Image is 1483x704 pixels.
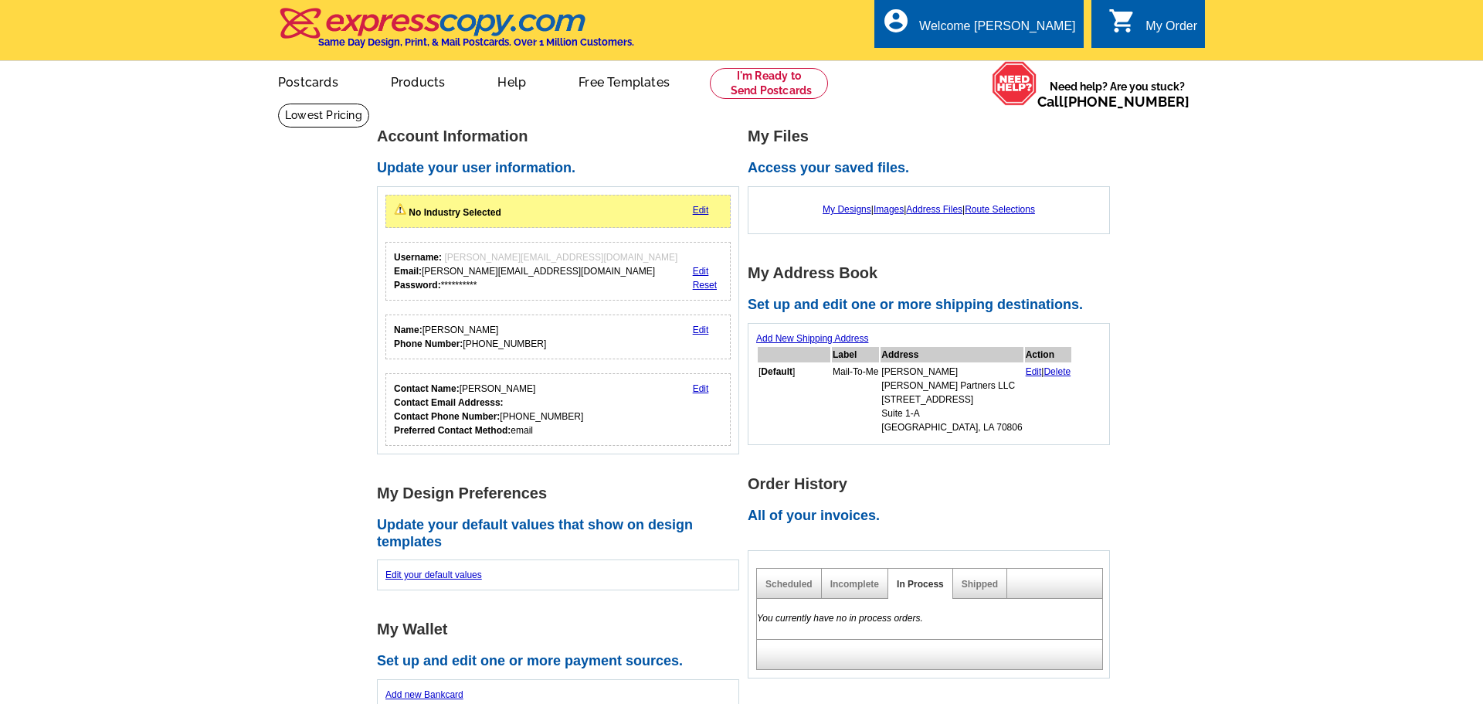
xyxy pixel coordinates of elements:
[919,19,1075,41] div: Welcome [PERSON_NAME]
[765,579,813,590] a: Scheduled
[394,338,463,349] strong: Phone Number:
[394,250,677,292] div: [PERSON_NAME][EMAIL_ADDRESS][DOMAIN_NAME] **********
[394,397,504,408] strong: Contact Email Addresss:
[761,366,792,377] b: Default
[693,325,709,335] a: Edit
[377,621,748,638] h1: My Wallet
[757,613,923,624] em: You currently have no in process orders.
[756,195,1101,224] div: | | |
[394,323,546,351] div: [PERSON_NAME] [PHONE_NUMBER]
[1037,94,1189,110] span: Call
[394,383,460,394] strong: Contact Name:
[394,411,500,422] strong: Contact Phone Number:
[830,579,879,590] a: Incomplete
[1064,94,1189,110] a: [PHONE_NUMBER]
[1025,364,1072,435] td: |
[748,265,1118,281] h1: My Address Book
[385,242,731,301] div: Your login information.
[756,333,868,344] a: Add New Shipping Address
[473,63,551,99] a: Help
[377,653,748,670] h2: Set up and edit one or more payment sources.
[906,204,962,215] a: Address Files
[693,383,709,394] a: Edit
[394,325,423,335] strong: Name:
[385,689,463,700] a: Add new Bankcard
[377,517,748,550] h2: Update your default values that show on design templates
[1037,79,1197,110] span: Need help? Are you stuck?
[881,347,1023,362] th: Address
[377,485,748,502] h1: My Design Preferences
[394,382,583,437] div: [PERSON_NAME] [PHONE_NUMBER] email
[897,579,944,590] a: In Process
[1025,347,1072,362] th: Action
[385,315,731,359] div: Your personal details.
[832,347,879,362] th: Label
[1108,17,1197,36] a: shopping_cart My Order
[693,280,717,291] a: Reset
[992,61,1037,106] img: help
[377,160,748,177] h2: Update your user information.
[874,204,904,215] a: Images
[758,364,830,435] td: [ ]
[748,160,1118,177] h2: Access your saved files.
[748,476,1118,492] h1: Order History
[385,570,482,580] a: Edit your default values
[253,63,363,99] a: Postcards
[409,207,501,218] strong: No Industry Selected
[965,204,1035,215] a: Route Selections
[394,252,442,263] strong: Username:
[748,508,1118,525] h2: All of your invoices.
[1108,7,1136,35] i: shopping_cart
[318,36,634,48] h4: Same Day Design, Print, & Mail Postcards. Over 1 Million Customers.
[366,63,470,99] a: Products
[881,364,1023,435] td: [PERSON_NAME] [PERSON_NAME] Partners LLC [STREET_ADDRESS] Suite 1-A [GEOGRAPHIC_DATA], LA 70806
[394,280,441,291] strong: Password:
[385,373,731,446] div: Who should we contact regarding order issues?
[377,128,748,145] h1: Account Information
[823,204,871,215] a: My Designs
[394,203,406,216] img: warningIcon.png
[693,205,709,216] a: Edit
[554,63,694,99] a: Free Templates
[748,128,1118,145] h1: My Files
[1044,366,1071,377] a: Delete
[748,297,1118,314] h2: Set up and edit one or more shipping destinations.
[832,364,879,435] td: Mail-To-Me
[394,425,511,436] strong: Preferred Contact Method:
[278,19,634,48] a: Same Day Design, Print, & Mail Postcards. Over 1 Million Customers.
[444,252,677,263] span: [PERSON_NAME][EMAIL_ADDRESS][DOMAIN_NAME]
[1145,19,1197,41] div: My Order
[394,266,422,277] strong: Email:
[1026,366,1042,377] a: Edit
[882,7,910,35] i: account_circle
[962,579,998,590] a: Shipped
[693,266,709,277] a: Edit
